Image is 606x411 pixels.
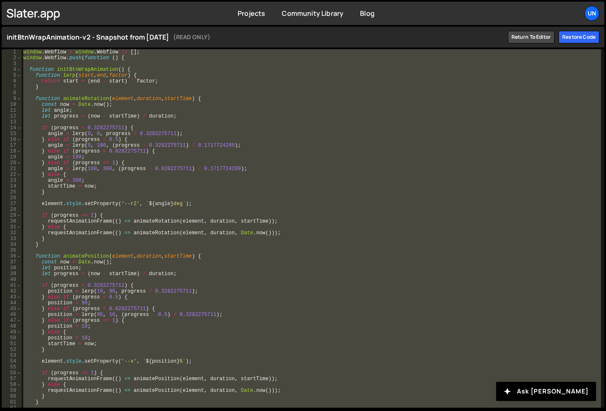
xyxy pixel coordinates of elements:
div: 43 [2,294,22,300]
div: 3 [2,61,22,67]
div: 5 [2,73,22,78]
div: 14 [2,125,22,131]
div: 19 [2,154,22,160]
a: Return to editor [508,31,555,43]
div: 56 [2,370,22,376]
small: (READ ONLY) [173,32,210,42]
div: 9 [2,96,22,102]
div: 45 [2,306,22,312]
div: 61 [2,399,22,405]
div: 16 [2,137,22,143]
div: 46 [2,312,22,318]
div: Restore code [559,31,599,43]
div: 37 [2,259,22,265]
div: 11 [2,108,22,113]
div: 55 [2,364,22,370]
div: 25 [2,189,22,195]
div: 32 [2,230,22,236]
div: 38 [2,265,22,271]
div: 49 [2,329,22,335]
div: 23 [2,178,22,183]
a: Blog [360,9,375,18]
div: 22 [2,172,22,178]
div: 54 [2,358,22,364]
div: 30 [2,218,22,224]
div: 6 [2,78,22,84]
div: 59 [2,388,22,393]
div: 44 [2,300,22,306]
div: 8 [2,90,22,96]
div: 15 [2,131,22,137]
div: 20 [2,160,22,166]
div: 62 [2,405,22,411]
div: 35 [2,248,22,253]
div: 7 [2,84,22,90]
div: 17 [2,143,22,148]
div: 4 [2,67,22,73]
div: 13 [2,119,22,125]
div: 52 [2,347,22,353]
a: Un [584,6,599,21]
button: Ask [PERSON_NAME] [496,382,596,401]
div: 18 [2,148,22,154]
div: 51 [2,341,22,347]
div: 39 [2,271,22,277]
div: 21 [2,166,22,172]
div: 1 [2,49,22,55]
div: 58 [2,382,22,388]
div: 10 [2,102,22,108]
div: 34 [2,242,22,248]
div: 47 [2,318,22,323]
h1: initBtnWrapAnimation-v2 - Snapshot from [DATE] [7,32,504,42]
div: 60 [2,393,22,399]
div: 50 [2,335,22,341]
div: 2 [2,55,22,61]
div: 29 [2,213,22,218]
div: 42 [2,288,22,294]
div: 27 [2,201,22,207]
div: 40 [2,277,22,283]
div: 57 [2,376,22,382]
a: Projects [238,9,265,18]
div: 48 [2,323,22,329]
div: 28 [2,207,22,213]
div: 41 [2,283,22,288]
div: 53 [2,353,22,358]
a: Community Library [282,9,343,18]
div: 26 [2,195,22,201]
div: 36 [2,253,22,259]
div: 24 [2,183,22,189]
div: 12 [2,113,22,119]
div: 33 [2,236,22,242]
div: 31 [2,224,22,230]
